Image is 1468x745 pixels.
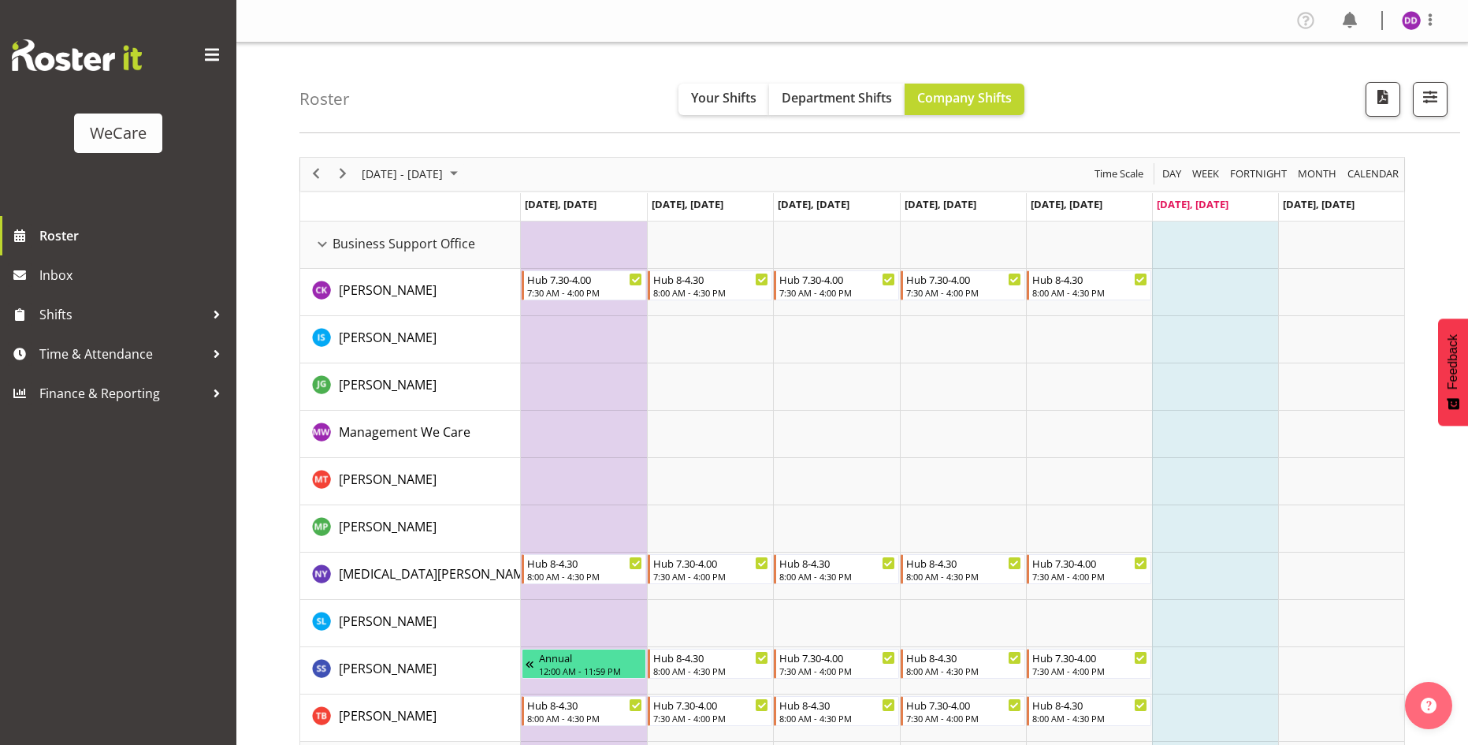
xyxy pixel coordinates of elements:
button: Your Shifts [678,84,769,115]
span: Time Scale [1093,164,1145,184]
img: Rosterit website logo [12,39,142,71]
div: previous period [303,158,329,191]
div: 8:00 AM - 4:30 PM [1032,712,1147,725]
span: [PERSON_NAME] [339,376,437,393]
div: Nikita Yates"s event - Hub 7.30-4.00 Begin From Friday, September 26, 2025 at 7:30:00 AM GMT+12:0... [1027,554,1151,584]
div: 7:30 AM - 4:00 PM [779,286,894,299]
div: Chloe Kim"s event - Hub 8-4.30 Begin From Friday, September 26, 2025 at 8:00:00 AM GMT+12:00 Ends... [1027,270,1151,300]
span: Your Shifts [691,89,756,106]
div: 8:00 AM - 4:30 PM [906,570,1021,583]
div: Hub 7.30-4.00 [653,697,768,713]
div: Chloe Kim"s event - Hub 7.30-4.00 Begin From Thursday, September 25, 2025 at 7:30:00 AM GMT+12:00... [901,270,1025,300]
div: Savita Savita"s event - Hub 8-4.30 Begin From Thursday, September 25, 2025 at 8:00:00 AM GMT+12:0... [901,649,1025,679]
div: Hub 8-4.30 [906,555,1021,571]
div: Hub 8-4.30 [653,650,768,665]
div: 7:30 AM - 4:00 PM [653,570,768,583]
td: Tyla Boyd resource [300,695,521,742]
div: 7:30 AM - 4:00 PM [1032,665,1147,677]
div: 7:30 AM - 4:00 PM [1032,570,1147,583]
span: [PERSON_NAME] [339,518,437,535]
div: Tyla Boyd"s event - Hub 8-4.30 Begin From Wednesday, September 24, 2025 at 8:00:00 AM GMT+12:00 E... [774,696,898,726]
span: Department Shifts [782,89,892,106]
a: [PERSON_NAME] [339,281,437,300]
a: [PERSON_NAME] [339,706,437,725]
div: Nikita Yates"s event - Hub 8-4.30 Begin From Thursday, September 25, 2025 at 8:00:00 AM GMT+12:00... [901,554,1025,584]
span: [DATE], [DATE] [1031,197,1102,211]
span: [DATE], [DATE] [1283,197,1355,211]
h4: Roster [299,90,350,108]
div: Hub 7.30-4.00 [1032,555,1147,571]
button: Timeline Day [1160,164,1184,184]
div: next period [329,158,356,191]
button: Month [1345,164,1402,184]
span: [PERSON_NAME] [339,329,437,346]
a: [PERSON_NAME] [339,470,437,489]
img: demi-dumitrean10946.jpg [1402,11,1421,30]
div: Chloe Kim"s event - Hub 8-4.30 Begin From Tuesday, September 23, 2025 at 8:00:00 AM GMT+12:00 End... [648,270,772,300]
a: [PERSON_NAME] [339,375,437,394]
div: Hub 7.30-4.00 [906,271,1021,287]
button: September 2025 [359,164,465,184]
button: Filter Shifts [1413,82,1448,117]
div: Savita Savita"s event - Hub 7.30-4.00 Begin From Wednesday, September 24, 2025 at 7:30:00 AM GMT+... [774,649,898,679]
a: [PERSON_NAME] [339,328,437,347]
div: Hub 8-4.30 [527,555,642,571]
button: Department Shifts [769,84,905,115]
div: Hub 8-4.30 [527,697,642,713]
a: Management We Care [339,423,470,441]
span: Inbox [39,263,229,287]
div: Annual [539,650,642,665]
span: [DATE], [DATE] [652,197,723,211]
span: [PERSON_NAME] [339,707,437,725]
td: Nikita Yates resource [300,553,521,600]
td: Michelle Thomas resource [300,458,521,505]
div: 7:30 AM - 4:00 PM [779,665,894,677]
span: [DATE], [DATE] [525,197,596,211]
div: 7:30 AM - 4:00 PM [906,712,1021,725]
div: WeCare [90,121,147,145]
span: Month [1296,164,1338,184]
td: Janine Grundler resource [300,363,521,411]
div: September 22 - 28, 2025 [356,158,467,191]
div: Hub 7.30-4.00 [653,555,768,571]
div: Hub 8-4.30 [906,650,1021,665]
button: Timeline Week [1190,164,1222,184]
img: help-xxl-2.png [1421,698,1436,713]
div: Nikita Yates"s event - Hub 7.30-4.00 Begin From Tuesday, September 23, 2025 at 7:30:00 AM GMT+12:... [648,554,772,584]
div: Chloe Kim"s event - Hub 7.30-4.00 Begin From Monday, September 22, 2025 at 7:30:00 AM GMT+12:00 E... [522,270,646,300]
button: Download a PDF of the roster according to the set date range. [1366,82,1400,117]
a: [PERSON_NAME] [339,612,437,631]
div: 8:00 AM - 4:30 PM [1032,286,1147,299]
div: Tyla Boyd"s event - Hub 7.30-4.00 Begin From Tuesday, September 23, 2025 at 7:30:00 AM GMT+12:00 ... [648,696,772,726]
td: Millie Pumphrey resource [300,505,521,553]
button: Feedback - Show survey [1438,318,1468,426]
span: [DATE], [DATE] [1157,197,1228,211]
span: Shifts [39,303,205,326]
span: Feedback [1446,334,1460,389]
span: Fortnight [1228,164,1288,184]
div: 12:00 AM - 11:59 PM [539,665,642,677]
div: Hub 8-4.30 [1032,271,1147,287]
button: Next [333,164,354,184]
span: Week [1191,164,1221,184]
div: 8:00 AM - 4:30 PM [527,570,642,583]
a: [MEDICAL_DATA][PERSON_NAME] [339,564,535,583]
button: Fortnight [1228,164,1290,184]
button: Company Shifts [905,84,1024,115]
span: Finance & Reporting [39,382,205,405]
div: Tyla Boyd"s event - Hub 7.30-4.00 Begin From Thursday, September 25, 2025 at 7:30:00 AM GMT+12:00... [901,696,1025,726]
div: Hub 7.30-4.00 [906,697,1021,713]
td: Business Support Office resource [300,222,521,269]
div: 8:00 AM - 4:30 PM [653,286,768,299]
span: calendar [1346,164,1400,184]
div: 8:00 AM - 4:30 PM [779,570,894,583]
div: Tyla Boyd"s event - Hub 8-4.30 Begin From Friday, September 26, 2025 at 8:00:00 AM GMT+12:00 Ends... [1027,696,1151,726]
div: 7:30 AM - 4:00 PM [527,286,642,299]
div: Savita Savita"s event - Hub 8-4.30 Begin From Tuesday, September 23, 2025 at 8:00:00 AM GMT+12:00... [648,649,772,679]
td: Chloe Kim resource [300,269,521,316]
span: Management We Care [339,423,470,441]
a: [PERSON_NAME] [339,659,437,678]
button: Previous [306,164,327,184]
